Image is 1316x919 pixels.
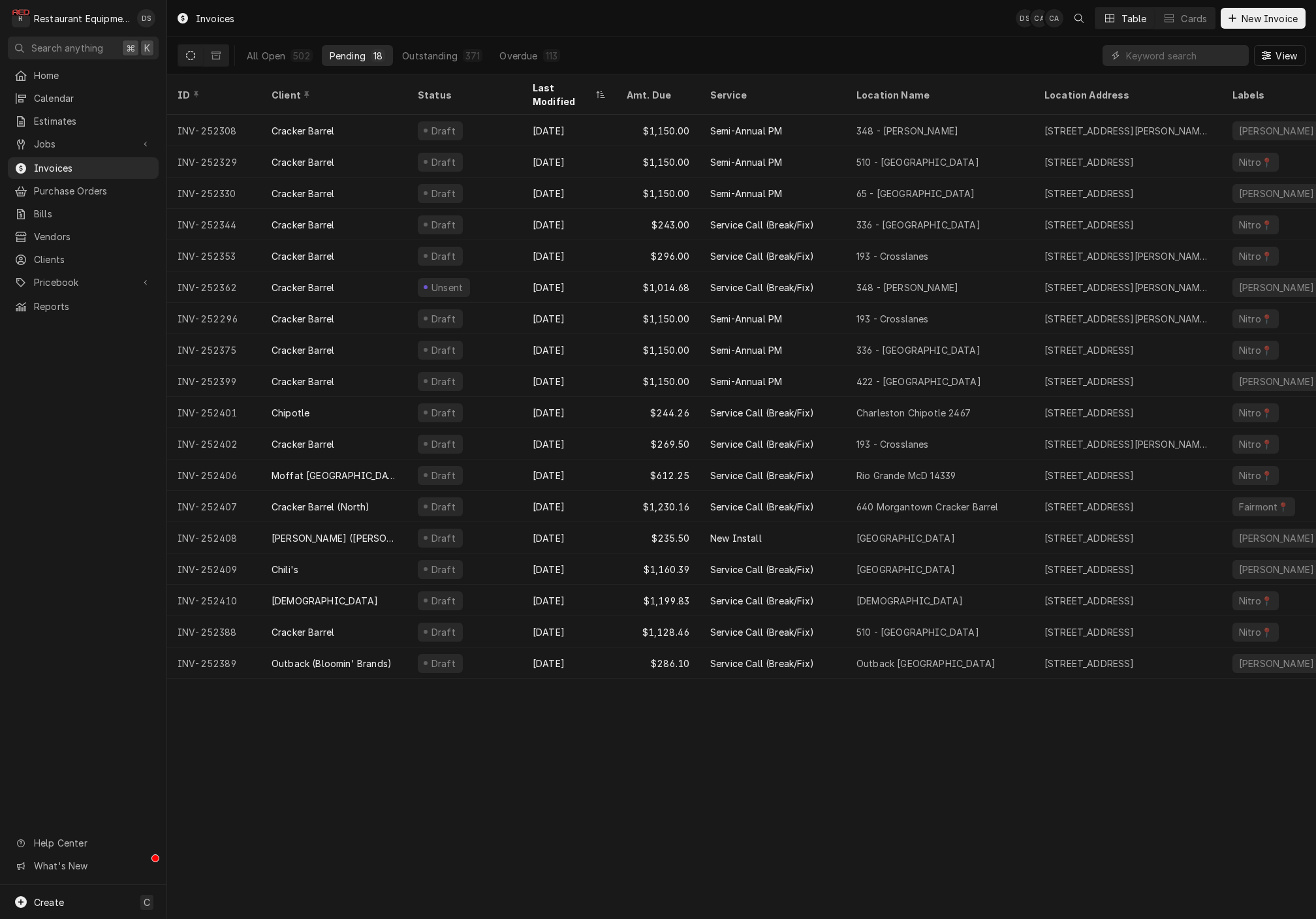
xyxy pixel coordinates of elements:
[465,49,480,63] div: 371
[710,187,782,200] div: Semi-Annual PM
[1254,45,1306,66] button: View
[522,240,616,272] div: [DATE]
[1044,375,1135,388] div: [STREET_ADDRESS]
[856,531,955,545] div: [GEOGRAPHIC_DATA]
[1044,249,1212,263] div: [STREET_ADDRESS][PERSON_NAME][PERSON_NAME]
[430,500,458,514] div: Draft
[616,459,700,491] div: $612.25
[8,180,159,202] a: Purchase Orders
[272,218,334,232] div: Cracker Barrel
[522,303,616,334] div: [DATE]
[1238,469,1274,482] div: Nitro📍
[522,366,616,397] div: [DATE]
[522,428,616,459] div: [DATE]
[34,184,152,198] span: Purchase Orders
[710,657,814,670] div: Service Call (Break/Fix)
[1044,281,1212,294] div: [STREET_ADDRESS][PERSON_NAME][PERSON_NAME]
[430,563,458,576] div: Draft
[8,110,159,132] a: Estimates
[1044,187,1135,200] div: [STREET_ADDRESS]
[856,625,979,639] div: 510 - [GEOGRAPHIC_DATA]
[167,428,261,459] div: INV-252402
[272,406,309,420] div: Chipotle
[856,437,929,451] div: 193 - Crosslanes
[1273,49,1300,63] span: View
[167,115,261,146] div: INV-252308
[430,469,458,482] div: Draft
[8,65,159,86] a: Home
[34,161,152,175] span: Invoices
[1044,625,1135,639] div: [STREET_ADDRESS]
[1238,155,1274,169] div: Nitro📍
[1030,9,1048,27] div: Chrissy Adams's Avatar
[710,218,814,232] div: Service Call (Break/Fix)
[1221,8,1306,29] button: New Invoice
[293,49,309,63] div: 502
[522,616,616,647] div: [DATE]
[430,375,458,388] div: Draft
[616,334,700,366] div: $1,150.00
[8,855,159,877] a: Go to What's New
[1030,9,1048,27] div: CA
[856,657,995,670] div: Outback [GEOGRAPHIC_DATA]
[34,859,151,873] span: What's New
[167,272,261,303] div: INV-252362
[1238,625,1274,639] div: Nitro📍
[34,12,130,25] div: Restaurant Equipment Diagnostics
[616,647,700,679] div: $286.10
[272,281,334,294] div: Cracker Barrel
[34,275,133,289] span: Pricebook
[418,88,509,102] div: Status
[272,343,334,357] div: Cracker Barrel
[856,187,975,200] div: 65 - [GEOGRAPHIC_DATA]
[8,296,159,317] a: Reports
[34,91,152,105] span: Calendar
[8,157,159,179] a: Invoices
[856,249,929,263] div: 193 - Crosslanes
[430,594,458,608] div: Draft
[856,312,929,326] div: 193 - Crosslanes
[430,657,458,670] div: Draft
[856,375,981,388] div: 422 - [GEOGRAPHIC_DATA]
[1016,9,1034,27] div: Derek Stewart's Avatar
[499,49,537,63] div: Overdue
[856,88,1021,102] div: Location Name
[522,397,616,428] div: [DATE]
[1126,45,1242,66] input: Keyword search
[1016,9,1034,27] div: DS
[1044,563,1135,576] div: [STREET_ADDRESS]
[272,657,392,670] div: Outback (Bloomin' Brands)
[1044,343,1135,357] div: [STREET_ADDRESS]
[856,563,955,576] div: [GEOGRAPHIC_DATA]
[167,491,261,522] div: INV-252407
[627,88,687,102] div: Amt. Due
[167,334,261,366] div: INV-252375
[330,49,366,63] div: Pending
[710,406,814,420] div: Service Call (Break/Fix)
[1069,8,1089,29] button: Open search
[31,41,103,55] span: Search anything
[856,218,980,232] div: 336 - [GEOGRAPHIC_DATA]
[8,133,159,155] a: Go to Jobs
[167,397,261,428] div: INV-252401
[167,366,261,397] div: INV-252399
[34,836,151,850] span: Help Center
[12,9,30,27] div: R
[710,312,782,326] div: Semi-Annual PM
[430,218,458,232] div: Draft
[1181,12,1207,25] div: Cards
[430,406,458,420] div: Draft
[1238,437,1274,451] div: Nitro📍
[247,49,285,63] div: All Open
[522,115,616,146] div: [DATE]
[167,522,261,553] div: INV-252408
[272,375,334,388] div: Cracker Barrel
[34,114,152,128] span: Estimates
[1044,594,1135,608] div: [STREET_ADDRESS]
[1045,9,1063,27] div: CA
[856,124,958,138] div: 348 - [PERSON_NAME]
[616,303,700,334] div: $1,150.00
[1044,88,1209,102] div: Location Address
[522,491,616,522] div: [DATE]
[710,469,814,482] div: Service Call (Break/Fix)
